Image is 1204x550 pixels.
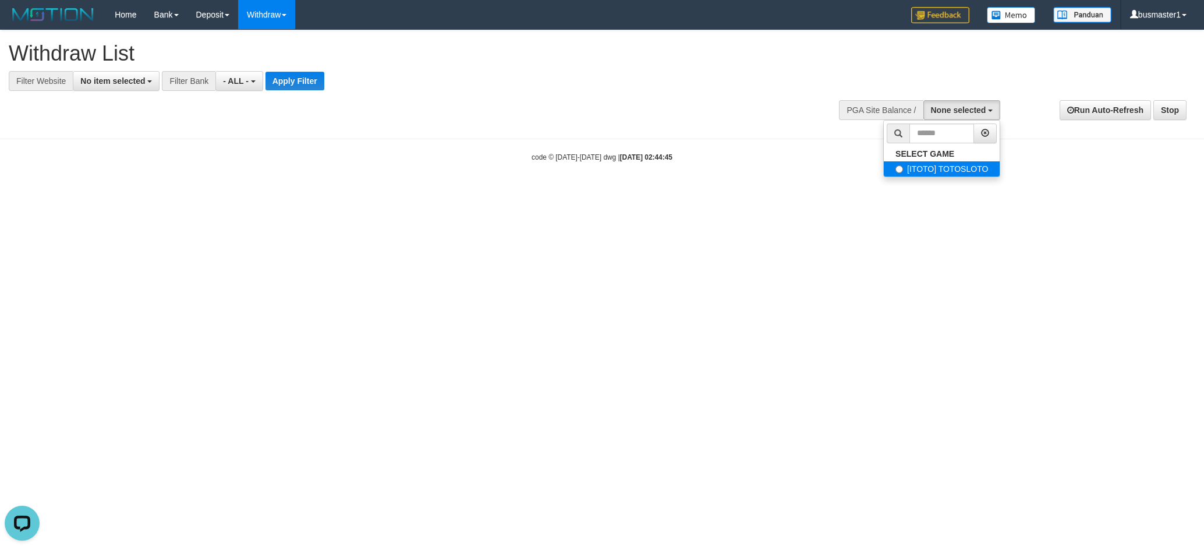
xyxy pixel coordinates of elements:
img: Button%20Memo.svg [987,7,1036,23]
b: SELECT GAME [895,149,954,158]
small: code © [DATE]-[DATE] dwg | [532,153,672,161]
span: - ALL - [223,76,249,86]
span: No item selected [80,76,145,86]
button: Open LiveChat chat widget [5,5,40,40]
a: Run Auto-Refresh [1060,100,1151,120]
div: Filter Website [9,71,73,91]
img: panduan.png [1053,7,1111,23]
h1: Withdraw List [9,42,791,65]
input: [ITOTO] TOTOSLOTO [895,165,903,173]
button: None selected [923,100,1001,120]
img: Feedback.jpg [911,7,969,23]
strong: [DATE] 02:44:45 [620,153,672,161]
div: Filter Bank [162,71,215,91]
img: MOTION_logo.png [9,6,97,23]
a: Stop [1153,100,1187,120]
button: - ALL - [215,71,263,91]
button: Apply Filter [265,72,324,90]
div: PGA Site Balance / [839,100,923,120]
button: No item selected [73,71,160,91]
a: SELECT GAME [884,146,1000,161]
label: [ITOTO] TOTOSLOTO [884,161,1000,177]
span: None selected [931,105,986,115]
